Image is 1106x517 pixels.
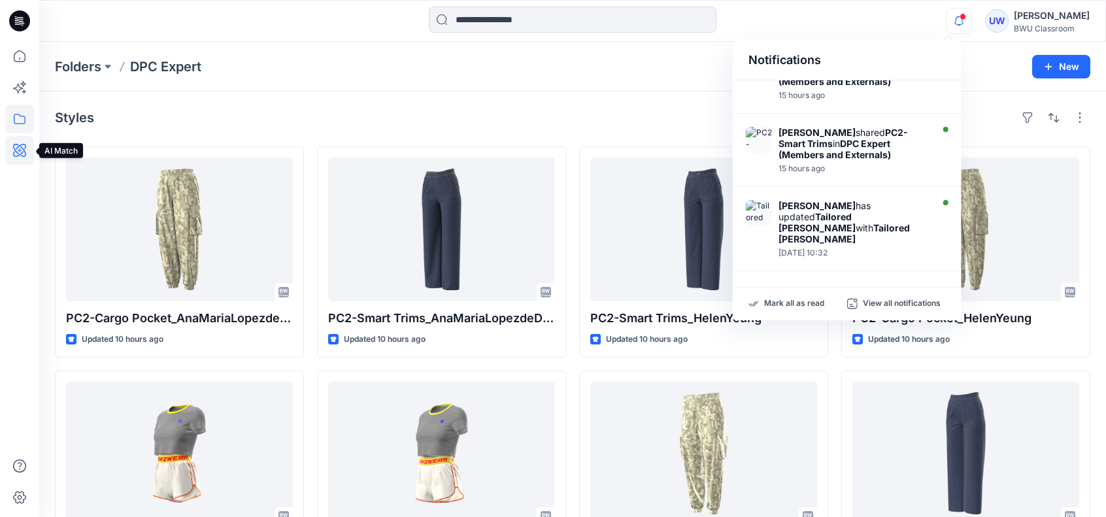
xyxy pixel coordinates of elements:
p: Mark all as read [764,298,824,310]
p: PC2-Cargo Pocket_AnaMariaLopezdeDreyer [66,309,293,327]
p: View all notifications [863,298,941,310]
strong: Tailored [PERSON_NAME] [779,211,856,233]
p: DPC Expert [130,58,201,76]
a: PC2-Cargo Pocket_AnaMariaLopezdeDreyer [66,158,293,301]
strong: DPC Expert (Members and Externals) [779,138,891,160]
h4: Styles [55,110,94,125]
p: Updated 10 hours ago [344,333,426,346]
div: shared in [779,127,929,160]
strong: [PERSON_NAME] [779,200,856,211]
a: PC2-Smart Trims_AnaMariaLopezdeDreyer [328,158,555,301]
div: BWU Classroom [1014,24,1090,33]
p: PC2-Cargo Pocket_HelenYeung [852,309,1079,327]
div: has updated with [779,200,929,244]
a: PC2-Cargo Pocket_HelenYeung [852,158,1079,301]
p: Updated 10 hours ago [606,333,688,346]
div: Saturday, October 04, 2025 10:32 [779,248,929,258]
p: Updated 10 hours ago [868,333,950,346]
div: [PERSON_NAME] [1014,8,1090,24]
a: PC2-Smart Trims_HelenYeung [590,158,817,301]
img: Tailored Pants_Marylina Klenk [746,200,772,226]
p: Updated 10 hours ago [82,333,163,346]
a: Folders [55,58,101,76]
div: Monday, October 06, 2025 03:52 [779,91,929,100]
div: Monday, October 06, 2025 03:48 [779,164,929,173]
div: UW [985,9,1009,33]
button: New [1032,55,1090,78]
strong: Tailored [PERSON_NAME] [779,222,910,244]
p: PC2-Smart Trims_AnaMariaLopezdeDreyer [328,309,555,327]
p: PC2-Smart Trims_HelenYeung [590,309,817,327]
img: PC2-Smart Trims [746,127,772,153]
strong: PC2-Smart Trims [779,127,908,149]
strong: [PERSON_NAME] [779,127,856,138]
div: Notifications [733,41,962,80]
